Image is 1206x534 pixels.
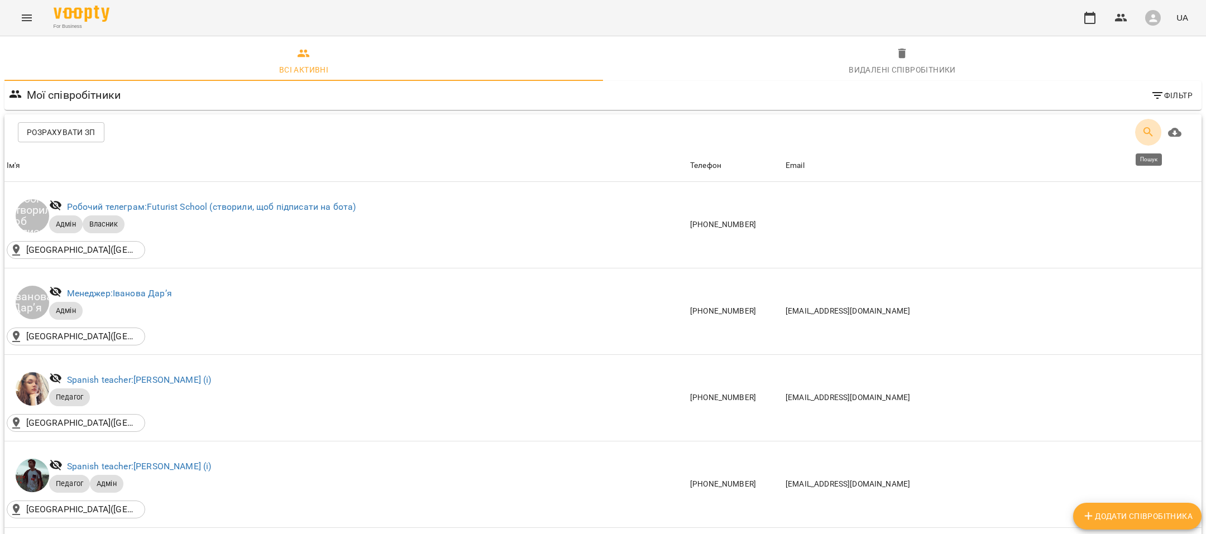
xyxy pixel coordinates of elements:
span: Фільтр [1151,89,1193,102]
button: Фільтр [1146,85,1197,105]
button: Пошук [1135,119,1162,146]
div: Futurist School(Київ, Україна) [7,241,145,259]
div: Іванова Дарʼя [16,286,49,319]
div: Futurist School(Київ, Україна) [7,328,145,345]
p: [GEOGRAPHIC_DATA]([GEOGRAPHIC_DATA], [GEOGRAPHIC_DATA]) [26,416,138,430]
div: Futurist School(Київ, Україна) [7,501,145,518]
p: [GEOGRAPHIC_DATA]([GEOGRAPHIC_DATA], [GEOGRAPHIC_DATA]) [26,330,138,343]
button: Розрахувати ЗП [18,122,104,142]
span: Адмін [49,306,83,316]
td: [PHONE_NUMBER] [688,441,783,528]
img: Ілля Закіров (і) [16,459,49,492]
span: Педагог [49,479,90,489]
td: [PHONE_NUMBER] [688,182,783,268]
div: Ім'я [7,159,21,172]
span: UA [1176,12,1188,23]
p: [GEOGRAPHIC_DATA]([GEOGRAPHIC_DATA], [GEOGRAPHIC_DATA]) [26,243,138,257]
div: Sort [786,159,805,172]
span: For Business [54,23,109,30]
span: Розрахувати ЗП [27,126,95,139]
div: Sort [7,159,21,172]
p: [GEOGRAPHIC_DATA]([GEOGRAPHIC_DATA], [GEOGRAPHIC_DATA]) [26,503,138,516]
a: Менеджер:Іванова Дарʼя [67,288,172,299]
span: Телефон [690,159,781,172]
button: Завантажити CSV [1161,119,1188,146]
span: Адмін [90,479,123,489]
img: Voopty Logo [54,6,109,22]
div: Телефон [690,159,721,172]
div: Видалені cпівробітники [849,63,956,76]
h6: Мої співробітники [27,86,121,104]
div: Table Toolbar [4,114,1202,150]
a: Spanish teacher:[PERSON_NAME] (і) [67,461,212,472]
td: [EMAIL_ADDRESS][DOMAIN_NAME] [783,441,1202,528]
img: Івашура Анна Вікторівна (і) [16,372,49,406]
div: Sort [690,159,721,172]
div: Futurist School (створили, щоб підписати на бота) [16,199,49,233]
td: [EMAIL_ADDRESS][DOMAIN_NAME] [783,268,1202,354]
span: Власник [83,219,125,229]
td: [PHONE_NUMBER] [688,268,783,354]
div: Всі активні [279,63,328,76]
div: Futurist School(Київ, Україна) [7,414,145,432]
button: UA [1172,7,1193,28]
td: [PHONE_NUMBER] [688,354,783,441]
span: Адмін [49,219,83,229]
button: Menu [13,4,40,31]
span: Email [786,159,1199,172]
span: Ім'я [7,159,686,172]
a: Spanish teacher:[PERSON_NAME] (і) [67,374,212,385]
span: Додати співробітника [1082,509,1193,523]
td: [EMAIL_ADDRESS][DOMAIN_NAME] [783,354,1202,441]
span: Педагог [49,392,90,402]
div: Email [786,159,805,172]
button: Додати співробітника [1073,503,1202,530]
a: Робочий телеграм:Futurist School (створили, щоб підписати на бота) [67,201,356,212]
